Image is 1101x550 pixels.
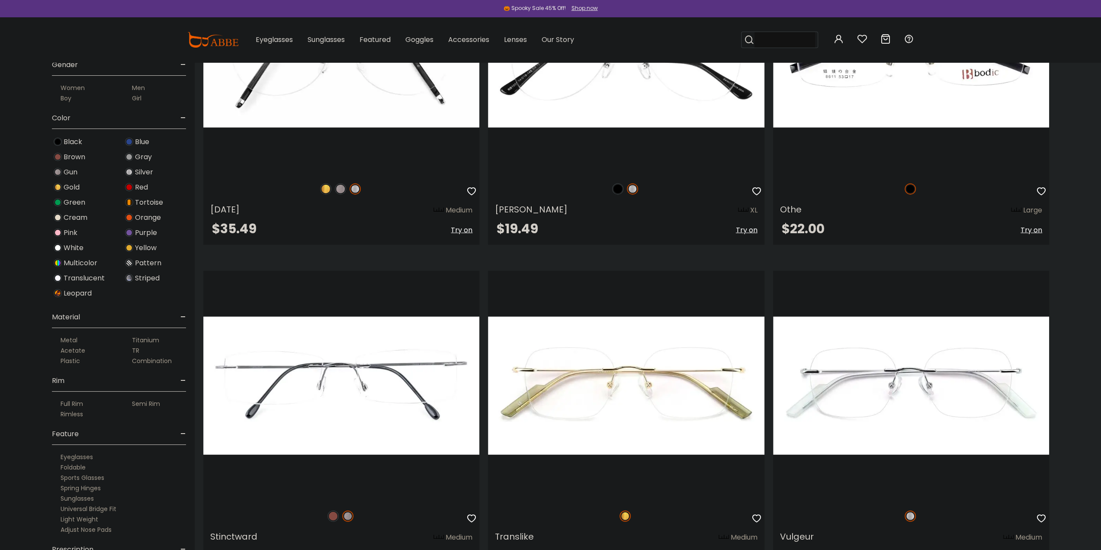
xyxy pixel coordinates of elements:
[327,511,339,522] img: Brown
[1021,225,1042,235] span: Try on
[433,534,444,541] img: size ruler
[135,273,160,283] span: Striped
[448,35,489,45] span: Accessories
[64,182,80,193] span: Gold
[905,511,916,522] img: Silver
[203,271,479,501] a: Gun Stinctward - Titanium ,Adjust Nose Pads
[61,473,104,483] label: Sports Glasses
[488,271,764,501] img: Gold Translike - Metal ,Adjust Nose Pads
[256,35,293,45] span: Eyeglasses
[719,534,729,541] img: size ruler
[1003,534,1014,541] img: size ruler
[451,225,472,235] span: Try on
[736,225,758,235] span: Try on
[433,207,444,214] img: size ruler
[342,511,353,522] img: Gun
[504,4,566,12] div: 🎃 Spooky Sale 45% Off!
[52,307,80,328] span: Material
[54,228,62,237] img: Pink
[61,93,71,103] label: Boy
[905,183,916,195] img: Black
[125,228,133,237] img: Purple
[780,203,802,215] span: Othe
[61,409,83,419] label: Rimless
[61,452,93,462] label: Eyeglasses
[52,108,71,129] span: Color
[132,83,145,93] label: Men
[187,32,238,48] img: abbeglasses.com
[61,514,98,524] label: Light Weight
[320,183,331,195] img: Gold
[125,168,133,176] img: Silver
[135,182,148,193] span: Red
[132,93,141,103] label: Girl
[132,356,172,366] label: Combination
[64,258,97,268] span: Multicolor
[780,531,814,543] span: Vulgeur
[135,212,161,223] span: Orange
[125,138,133,146] img: Blue
[135,137,149,147] span: Blue
[571,4,598,12] div: Shop now
[64,228,77,238] span: Pink
[782,219,825,238] span: $22.00
[61,345,85,356] label: Acetate
[125,198,133,206] img: Tortoise
[125,213,133,222] img: Orange
[54,244,62,252] img: White
[54,198,62,206] img: Green
[405,35,433,45] span: Goggles
[125,274,133,282] img: Striped
[64,167,77,177] span: Gun
[52,370,64,391] span: Rim
[64,288,92,299] span: Leopard
[135,243,157,253] span: Yellow
[308,35,345,45] span: Sunglasses
[54,289,62,297] img: Leopard
[52,55,78,75] span: Gender
[61,335,77,345] label: Metal
[54,168,62,176] img: Gun
[1015,532,1042,543] div: Medium
[54,183,62,191] img: Gold
[627,183,638,195] img: Silver
[64,152,85,162] span: Brown
[135,152,152,162] span: Gray
[54,153,62,161] img: Brown
[132,335,159,345] label: Titanium
[54,213,62,222] img: Cream
[52,424,79,444] span: Feature
[738,207,748,214] img: size ruler
[212,219,257,238] span: $35.49
[1023,205,1042,215] div: Large
[542,35,574,45] span: Our Story
[54,274,62,282] img: Translucent
[1011,207,1021,214] img: size ruler
[497,219,538,238] span: $19.49
[731,532,758,543] div: Medium
[135,167,153,177] span: Silver
[180,55,186,75] span: -
[135,258,161,268] span: Pattern
[135,197,163,208] span: Tortoise
[446,205,472,215] div: Medium
[64,273,105,283] span: Translucent
[750,205,758,215] div: XL
[335,183,346,195] img: Gun
[64,197,85,208] span: Green
[125,259,133,267] img: Pattern
[567,4,598,12] a: Shop now
[125,183,133,191] img: Red
[64,243,83,253] span: White
[61,83,85,93] label: Women
[495,531,534,543] span: Translike
[620,511,631,522] img: Gold
[210,203,240,215] span: [DATE]
[61,399,83,409] label: Full Rim
[210,531,257,543] span: Stinctward
[504,35,527,45] span: Lenses
[132,345,139,356] label: TR
[180,307,186,328] span: -
[132,399,160,409] label: Semi Rim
